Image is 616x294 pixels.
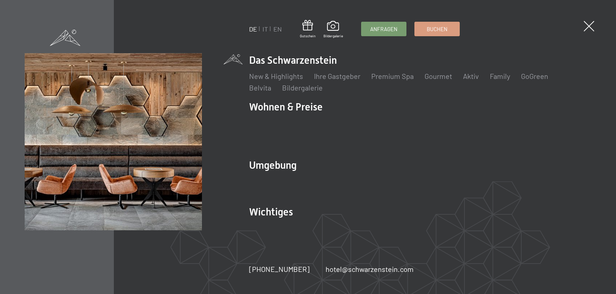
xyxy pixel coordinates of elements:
[262,25,268,33] a: IT
[425,72,452,80] a: Gourmet
[490,72,510,80] a: Family
[326,264,414,274] a: hotel@schwarzenstein.com
[323,33,343,38] span: Bildergalerie
[300,20,315,38] a: Gutschein
[249,264,310,274] a: [PHONE_NUMBER]
[370,25,397,33] span: Anfragen
[249,83,271,92] a: Belvita
[323,21,343,38] a: Bildergalerie
[463,72,479,80] a: Aktiv
[314,72,360,80] a: Ihre Gastgeber
[249,72,303,80] a: New & Highlights
[521,72,548,80] a: GoGreen
[361,22,406,36] a: Anfragen
[249,265,310,273] span: [PHONE_NUMBER]
[282,83,323,92] a: Bildergalerie
[249,25,257,33] a: DE
[300,33,315,38] span: Gutschein
[25,53,202,230] img: Wellnesshotels - Bar - Spieltische - Kinderunterhaltung
[427,25,447,33] span: Buchen
[415,22,459,36] a: Buchen
[273,25,282,33] a: EN
[371,72,414,80] a: Premium Spa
